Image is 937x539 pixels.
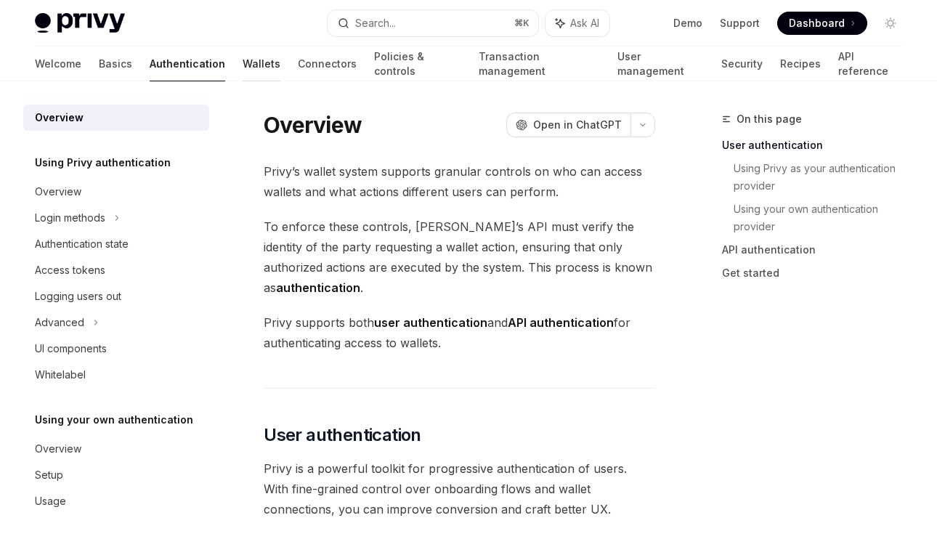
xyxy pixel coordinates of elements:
a: Demo [673,16,702,31]
a: Security [721,46,763,81]
a: Overview [23,179,209,205]
div: Logging users out [35,288,121,305]
h5: Using your own authentication [35,411,193,429]
h1: Overview [264,112,362,138]
div: Overview [35,109,84,126]
button: Toggle dark mode [879,12,902,35]
div: Authentication state [35,235,129,253]
div: Setup [35,466,63,484]
a: Overview [23,436,209,462]
span: ⌘ K [514,17,530,29]
span: Dashboard [789,16,845,31]
button: Open in ChatGPT [506,113,630,137]
a: Logging users out [23,283,209,309]
a: Authentication state [23,231,209,257]
a: User management [617,46,704,81]
a: Setup [23,462,209,488]
a: Overview [23,105,209,131]
div: Overview [35,440,81,458]
a: Whitelabel [23,362,209,388]
a: Recipes [780,46,821,81]
div: Access tokens [35,262,105,279]
span: Privy is a powerful toolkit for progressive authentication of users. With fine-grained control ov... [264,458,655,519]
a: Support [720,16,760,31]
div: Overview [35,183,81,200]
div: Usage [35,493,66,510]
strong: authentication [276,280,360,295]
a: Usage [23,488,209,514]
a: Access tokens [23,257,209,283]
strong: user authentication [374,315,487,330]
h5: Using Privy authentication [35,154,171,171]
a: Transaction management [479,46,600,81]
span: Privy’s wallet system supports granular controls on who can access wallets and what actions diffe... [264,161,655,202]
div: Search... [355,15,396,32]
a: Using your own authentication provider [734,198,914,238]
a: Dashboard [777,12,867,35]
a: Basics [99,46,132,81]
span: Privy supports both and for authenticating access to wallets. [264,312,655,353]
button: Search...⌘K [328,10,538,36]
a: Connectors [298,46,357,81]
a: Wallets [243,46,280,81]
a: API reference [838,46,902,81]
span: User authentication [264,423,421,447]
a: User authentication [722,134,914,157]
span: Open in ChatGPT [533,118,622,132]
span: To enforce these controls, [PERSON_NAME]’s API must verify the identity of the party requesting a... [264,216,655,298]
a: API authentication [722,238,914,262]
a: Authentication [150,46,225,81]
div: Whitelabel [35,366,86,384]
strong: API authentication [508,315,614,330]
a: Using Privy as your authentication provider [734,157,914,198]
a: UI components [23,336,209,362]
span: On this page [737,110,802,128]
span: Ask AI [570,16,599,31]
div: Login methods [35,209,105,227]
a: Get started [722,262,914,285]
a: Policies & controls [374,46,461,81]
div: UI components [35,340,107,357]
div: Advanced [35,314,84,331]
button: Ask AI [545,10,609,36]
img: light logo [35,13,125,33]
a: Welcome [35,46,81,81]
